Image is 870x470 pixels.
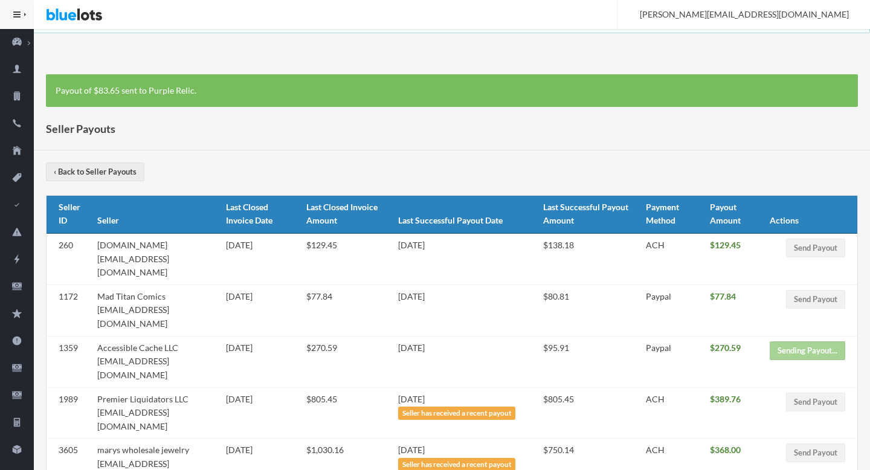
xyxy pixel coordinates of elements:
td: $95.91 [538,336,641,387]
td: $805.45 [538,387,641,439]
td: Paypal [641,285,705,336]
span: [PERSON_NAME][EMAIL_ADDRESS][DOMAIN_NAME] [627,9,849,19]
div: Seller has received a recent payout [398,407,515,420]
th: Last Successful Payout Amount [538,196,641,233]
td: $805.45 [301,387,394,439]
b: $389.76 [710,394,741,404]
th: Payment Method [641,196,705,233]
td: ACH [641,387,705,439]
td: $80.81 [538,285,641,336]
td: [DATE] [393,387,538,439]
div: Payout of $83.65 sent to Purple Relic. [46,74,858,108]
th: Seller [92,196,222,233]
td: [DATE] [221,233,301,285]
td: [DATE] [221,285,301,336]
td: Accessible Cache LLC [EMAIL_ADDRESS][DOMAIN_NAME] [92,336,222,387]
td: [DATE] [221,336,301,387]
td: [DATE] [221,387,301,439]
td: Premier Liquidators LLC [EMAIL_ADDRESS][DOMAIN_NAME] [92,387,222,439]
b: $270.59 [710,343,741,353]
td: $138.18 [538,233,641,285]
b: $368.00 [710,445,741,455]
td: Mad Titan Comics [EMAIL_ADDRESS][DOMAIN_NAME] [92,285,222,336]
td: $129.45 [301,233,394,285]
th: Last Closed Invoice Amount [301,196,394,233]
td: [DATE] [393,336,538,387]
b: $77.84 [710,291,736,301]
h1: Seller Payouts [46,120,115,138]
td: 1172 [47,285,92,336]
td: $270.59 [301,336,394,387]
td: ACH [641,233,705,285]
th: Actions [765,196,857,233]
td: 1359 [47,336,92,387]
td: 1989 [47,387,92,439]
th: Last Successful Payout Date [393,196,538,233]
th: Seller ID [47,196,92,233]
b: $129.45 [710,240,741,250]
td: [DATE] [393,233,538,285]
td: 260 [47,233,92,285]
td: [DOMAIN_NAME] [EMAIL_ADDRESS][DOMAIN_NAME] [92,233,222,285]
td: $77.84 [301,285,394,336]
td: Paypal [641,336,705,387]
th: Payout Amount [705,196,765,233]
a: ‹ Back to Seller Payouts [46,163,144,181]
td: [DATE] [393,285,538,336]
th: Last Closed Invoice Date [221,196,301,233]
